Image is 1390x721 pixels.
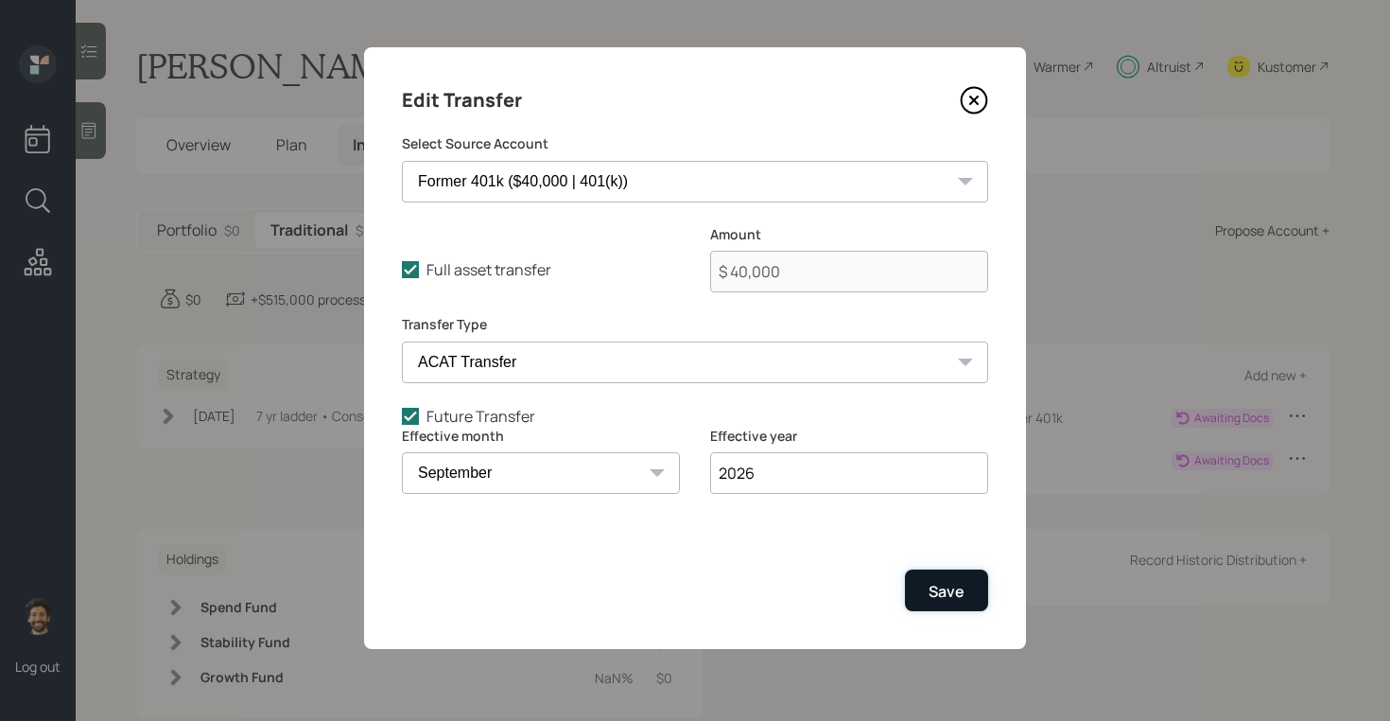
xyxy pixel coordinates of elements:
[402,134,988,153] label: Select Source Account
[929,581,964,602] div: Save
[402,259,680,280] label: Full asset transfer
[905,570,988,610] button: Save
[402,427,680,446] label: Effective month
[710,225,988,244] label: Amount
[402,315,988,334] label: Transfer Type
[402,406,988,427] label: Future Transfer
[402,85,522,115] h4: Edit Transfer
[710,427,988,446] label: Effective year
